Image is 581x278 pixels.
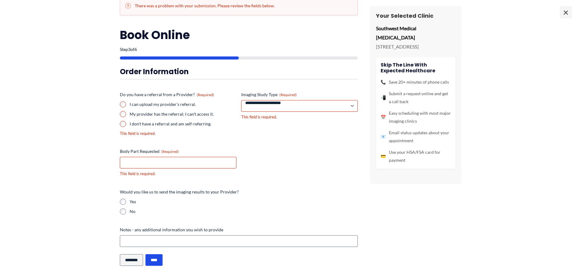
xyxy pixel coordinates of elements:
span: 📧 [381,133,386,141]
p: Step of [120,47,358,52]
div: This field is required. [120,131,236,136]
span: (Required) [197,92,214,97]
li: Save 20+ minutes of phone calls [381,78,451,86]
span: 📅 [381,113,386,121]
span: 6 [134,47,137,52]
span: 📲 [381,94,386,102]
label: No [130,208,358,215]
li: Submit a request online and get a call back [381,90,451,106]
li: Use your HSA/FSA card for payment [381,148,451,164]
li: Email status updates about your appointment [381,129,451,145]
li: Easy scheduling with most major imaging clinics [381,109,451,125]
label: Imaging Study Type [241,92,358,98]
h3: Your Selected Clinic [376,12,455,19]
span: (Required) [279,92,297,97]
span: 3 [128,47,131,52]
p: Southwest Medical [MEDICAL_DATA] [376,24,455,42]
label: Yes [130,199,358,205]
div: This field is required. [241,114,358,120]
legend: Do you have a referral from a Provider? [120,92,214,98]
label: My provider has the referral; I can't access it. [130,111,236,117]
label: Notes - any additional information you wish to provide [120,227,358,233]
legend: Would you like us to send the imaging results to your Provider? [120,189,239,195]
span: 📞 [381,78,386,86]
h2: There was a problem with your submission. Please review the fields below. [125,3,353,9]
span: 💳 [381,152,386,160]
h3: Order Information [120,67,358,76]
div: This field is required. [120,171,236,177]
label: I don't have a referral and am self-referring. [130,121,236,127]
span: × [560,6,572,18]
p: [STREET_ADDRESS] [376,42,455,51]
h4: Skip the line with Expected Healthcare [381,62,451,74]
h2: Book Online [120,27,358,42]
label: I can upload my provider's referral. [130,101,236,107]
span: (Required) [161,149,179,154]
label: Body Part Requested [120,148,236,154]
